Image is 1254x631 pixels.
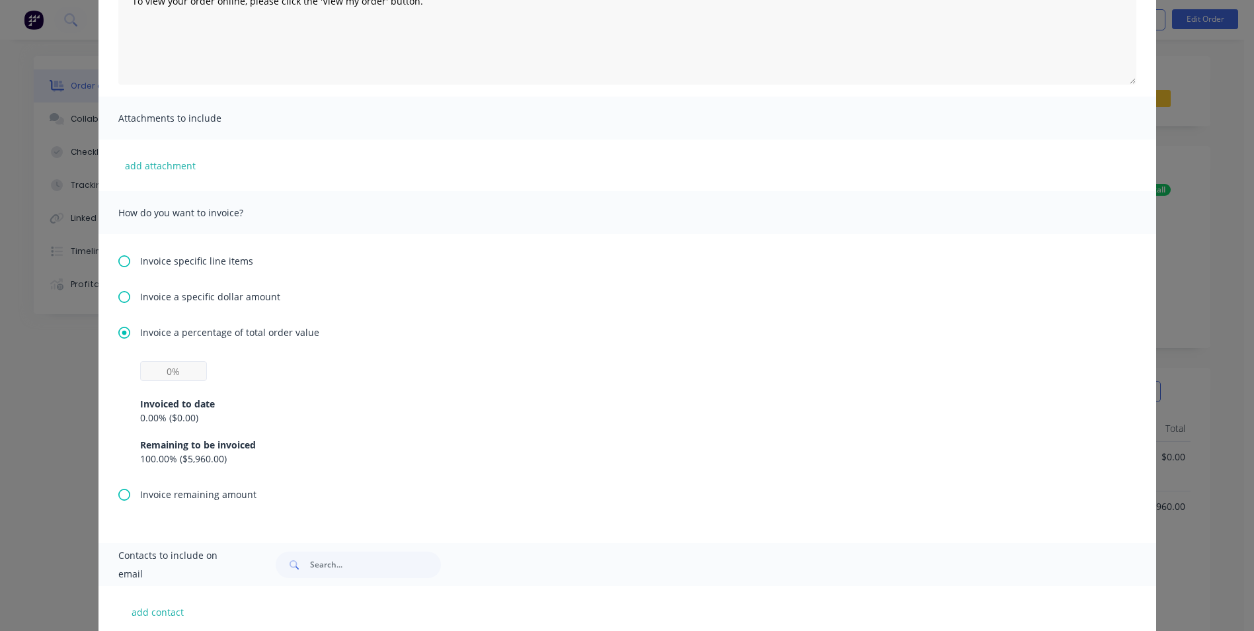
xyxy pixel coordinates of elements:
span: Invoice specific line items [140,254,253,268]
div: 0.00 % ( $0.00 ) [140,411,1115,425]
input: 0% [140,361,207,381]
div: Invoiced to date [140,397,1115,411]
span: How do you want to invoice? [118,204,264,222]
span: Invoice remaining amount [140,487,256,501]
span: Attachments to include [118,109,264,128]
span: Invoice a percentage of total order value [140,325,319,339]
div: 100.00 % ( $5,960.00 ) [140,452,1115,466]
input: Search... [310,552,441,578]
div: Remaining to be invoiced [140,438,1115,452]
span: Invoice a specific dollar amount [140,290,280,304]
span: Contacts to include on email [118,546,243,583]
button: add contact [118,602,198,622]
button: add attachment [118,155,202,175]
